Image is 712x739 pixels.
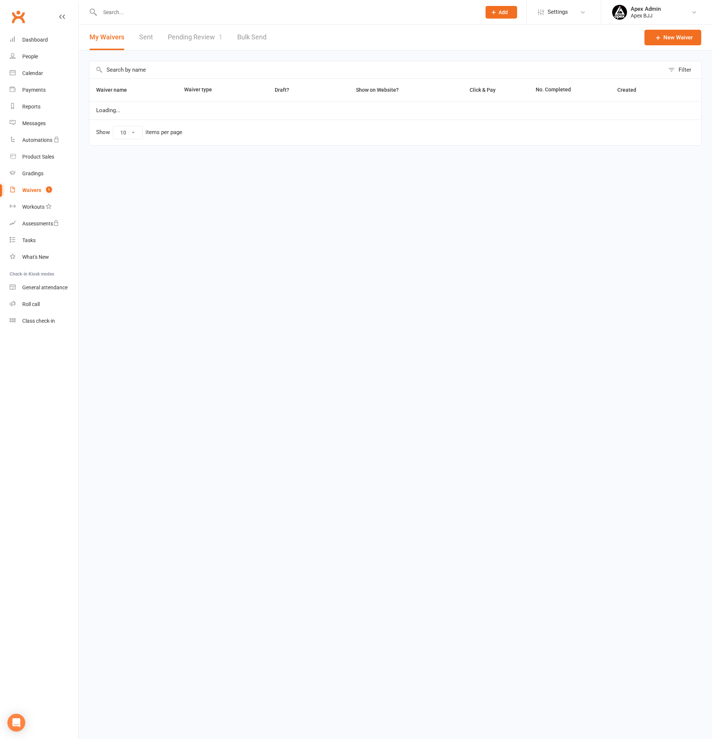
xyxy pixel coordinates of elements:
[10,232,78,249] a: Tasks
[664,61,701,78] button: Filter
[10,313,78,329] a: Class kiosk mode
[22,318,55,324] div: Class check-in
[89,25,124,50] button: My Waivers
[10,249,78,266] a: What's New
[22,87,46,93] div: Payments
[22,254,49,260] div: What's New
[46,186,52,193] span: 1
[22,170,43,176] div: Gradings
[139,25,153,50] a: Sent
[22,187,41,193] div: Waivers
[22,137,52,143] div: Automations
[22,284,68,290] div: General attendance
[22,204,45,210] div: Workouts
[168,25,222,50] a: Pending Review1
[9,7,27,26] a: Clubworx
[612,5,627,20] img: thumb_image1745496852.png
[89,101,701,120] td: Loading...
[679,65,691,74] div: Filter
[22,37,48,43] div: Dashboard
[10,48,78,65] a: People
[22,301,40,307] div: Roll call
[349,85,407,94] button: Show on Website?
[219,33,222,41] span: 1
[275,87,289,93] span: Draft?
[10,65,78,82] a: Calendar
[10,32,78,48] a: Dashboard
[548,4,568,20] span: Settings
[22,70,43,76] div: Calendar
[10,215,78,232] a: Assessments
[10,115,78,132] a: Messages
[644,30,701,45] a: New Waiver
[10,199,78,215] a: Workouts
[22,154,54,160] div: Product Sales
[470,87,496,93] span: Click & Pay
[499,9,508,15] span: Add
[22,221,59,227] div: Assessments
[617,87,644,93] span: Created
[98,7,476,17] input: Search...
[96,85,135,94] button: Waiver name
[89,61,664,78] input: Search by name
[10,98,78,115] a: Reports
[356,87,399,93] span: Show on Website?
[96,126,182,139] div: Show
[96,87,135,93] span: Waiver name
[10,182,78,199] a: Waivers 1
[631,12,661,19] div: Apex BJJ
[237,25,267,50] a: Bulk Send
[10,279,78,296] a: General attendance kiosk mode
[10,132,78,149] a: Automations
[10,82,78,98] a: Payments
[10,296,78,313] a: Roll call
[22,104,40,110] div: Reports
[268,85,297,94] button: Draft?
[10,165,78,182] a: Gradings
[22,237,36,243] div: Tasks
[617,85,644,94] button: Created
[22,120,46,126] div: Messages
[177,79,247,101] th: Waiver type
[22,53,38,59] div: People
[486,6,517,19] button: Add
[463,85,504,94] button: Click & Pay
[529,79,611,101] th: No. Completed
[146,129,182,136] div: items per page
[10,149,78,165] a: Product Sales
[7,714,25,732] div: Open Intercom Messenger
[631,6,661,12] div: Apex Admin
